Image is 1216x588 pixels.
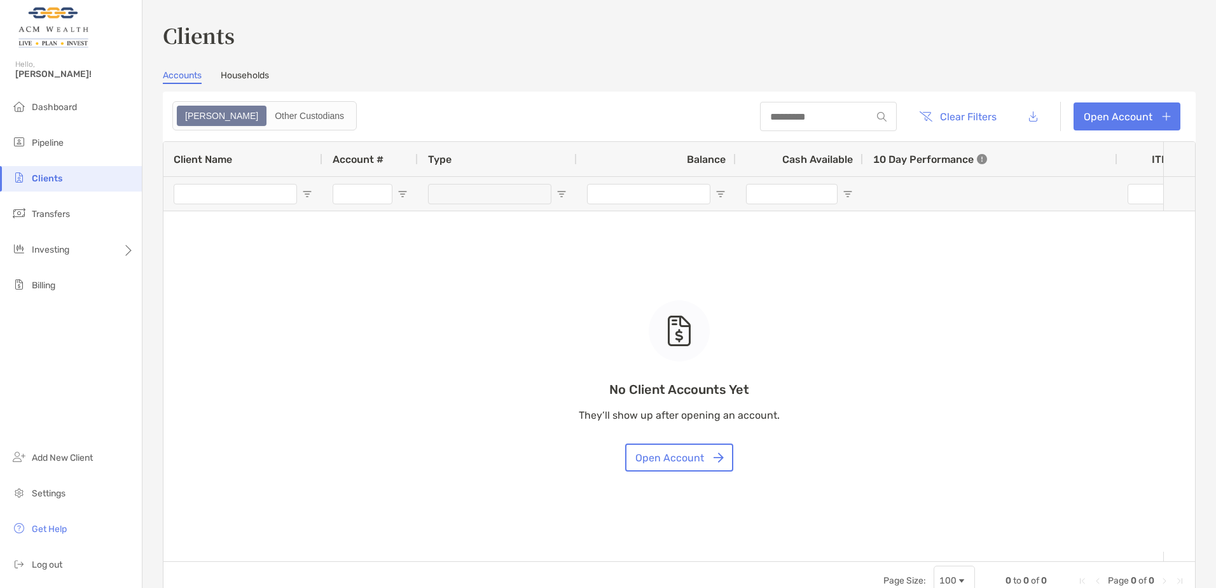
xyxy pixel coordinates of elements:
span: to [1013,575,1021,586]
img: get-help icon [11,521,27,536]
div: segmented control [172,101,357,130]
img: button icon [714,452,724,463]
button: Clear Filters [909,102,1006,130]
button: Open Account [625,444,733,472]
span: Page [1108,575,1129,586]
div: Next Page [1159,576,1170,586]
span: of [1138,575,1147,586]
span: Dashboard [32,102,77,113]
span: of [1031,575,1039,586]
img: add_new_client icon [11,449,27,465]
img: pipeline icon [11,134,27,150]
img: input icon [877,112,887,122]
img: empty state icon [667,316,692,346]
img: investing icon [11,241,27,256]
img: Zoe Logo [15,5,91,51]
span: Pipeline [32,137,64,148]
img: clients icon [11,170,27,185]
img: logout icon [11,556,27,571]
div: Other Custodians [268,107,351,125]
span: 0 [1041,575,1047,586]
img: dashboard icon [11,99,27,114]
span: Settings [32,488,66,499]
img: billing icon [11,277,27,292]
span: Add New Client [32,452,93,463]
div: Previous Page [1093,576,1103,586]
span: Get Help [32,524,67,535]
a: Households [221,70,269,84]
span: 0 [1131,575,1137,586]
span: 0 [1149,575,1154,586]
a: Open Account [1074,102,1180,130]
img: transfers icon [11,206,27,221]
div: Last Page [1175,576,1185,586]
div: First Page [1077,576,1088,586]
span: 0 [1023,575,1029,586]
span: [PERSON_NAME]! [15,69,134,80]
div: Zoe [178,107,265,125]
h3: Clients [163,20,1196,50]
div: Page Size: [883,575,926,586]
span: 0 [1005,575,1011,586]
img: settings icon [11,485,27,500]
a: Accounts [163,70,202,84]
p: They’ll show up after opening an account. [579,407,780,423]
span: Investing [32,244,69,255]
span: Log out [32,559,62,570]
span: Transfers [32,209,70,220]
div: 100 [939,575,957,586]
span: Clients [32,173,62,184]
span: Billing [32,280,55,291]
p: No Client Accounts Yet [579,382,780,398]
